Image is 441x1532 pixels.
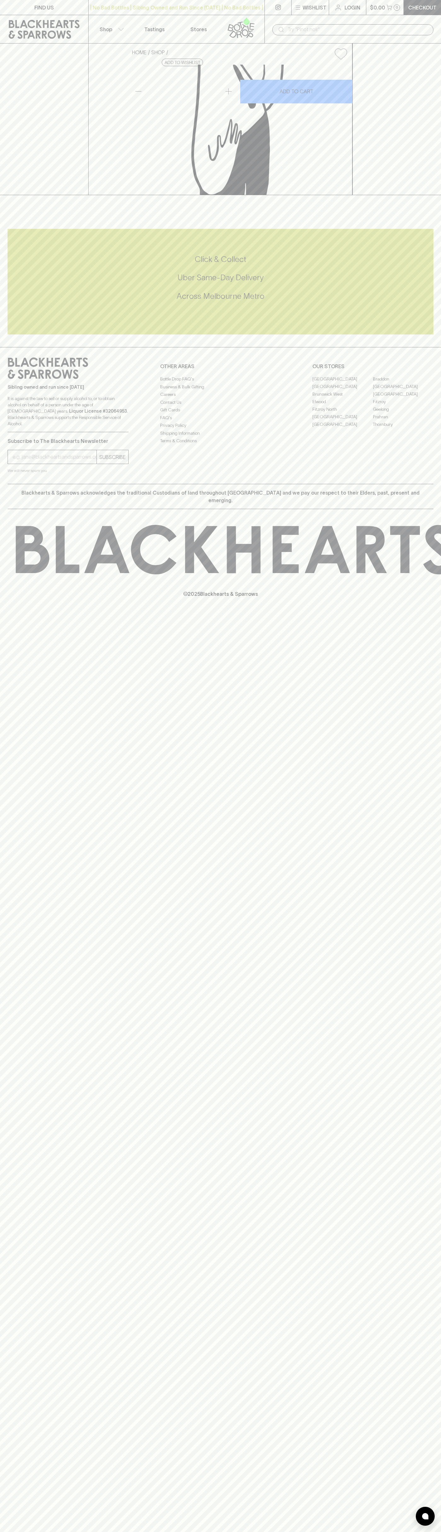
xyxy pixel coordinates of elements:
[370,4,385,11] p: $0.00
[132,49,147,55] a: HOME
[160,422,281,429] a: Privacy Policy
[99,453,126,461] p: SUBSCRIBE
[373,405,433,413] a: Geelong
[312,405,373,413] a: Fitzroy North
[312,390,373,398] a: Brunswick West
[240,80,352,103] button: ADD TO CART
[12,489,429,504] p: Blackhearts & Sparrows acknowledges the traditional Custodians of land throughout [GEOGRAPHIC_DAT...
[8,272,433,283] h5: Uber Same-Day Delivery
[312,413,373,421] a: [GEOGRAPHIC_DATA]
[280,88,313,95] p: ADD TO CART
[8,467,129,474] p: We will never spam you
[8,437,129,445] p: Subscribe to The Blackhearts Newsletter
[160,414,281,421] a: FAQ's
[69,409,127,414] strong: Liquor License #32064953
[373,375,433,383] a: Braddon
[312,383,373,390] a: [GEOGRAPHIC_DATA]
[160,383,281,391] a: Business & Bulk Gifting
[8,395,129,427] p: It is against the law to sell or supply alcohol to, or to obtain alcohol on behalf of a person un...
[8,291,433,301] h5: Across Melbourne Metro
[408,4,437,11] p: Checkout
[396,6,398,9] p: 0
[287,25,428,35] input: Try "Pinot noir"
[312,363,433,370] p: OUR STORES
[373,413,433,421] a: Prahran
[373,390,433,398] a: [GEOGRAPHIC_DATA]
[151,49,165,55] a: SHOP
[13,452,96,462] input: e.g. jane@blackheartsandsparrows.com.au
[8,384,129,390] p: Sibling owned and run since [DATE]
[373,383,433,390] a: [GEOGRAPHIC_DATA]
[373,398,433,405] a: Fitzroy
[177,15,221,43] a: Stores
[160,391,281,398] a: Careers
[8,229,433,334] div: Call to action block
[100,26,112,33] p: Shop
[160,406,281,414] a: Gift Cards
[422,1513,428,1519] img: bubble-icon
[332,46,350,62] button: Add to wishlist
[312,421,373,428] a: [GEOGRAPHIC_DATA]
[144,26,165,33] p: Tastings
[312,398,373,405] a: Elwood
[373,421,433,428] a: Thornbury
[127,65,352,195] img: King River Pivo Czech Lager 375ml
[160,398,281,406] a: Contact Us
[34,4,54,11] p: FIND US
[89,15,133,43] button: Shop
[162,59,203,66] button: Add to wishlist
[160,429,281,437] a: Shipping Information
[312,375,373,383] a: [GEOGRAPHIC_DATA]
[190,26,207,33] p: Stores
[132,15,177,43] a: Tastings
[8,254,433,264] h5: Click & Collect
[160,437,281,445] a: Terms & Conditions
[345,4,360,11] p: Login
[97,450,128,464] button: SUBSCRIBE
[160,375,281,383] a: Bottle Drop FAQ's
[160,363,281,370] p: OTHER AREAS
[303,4,327,11] p: Wishlist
